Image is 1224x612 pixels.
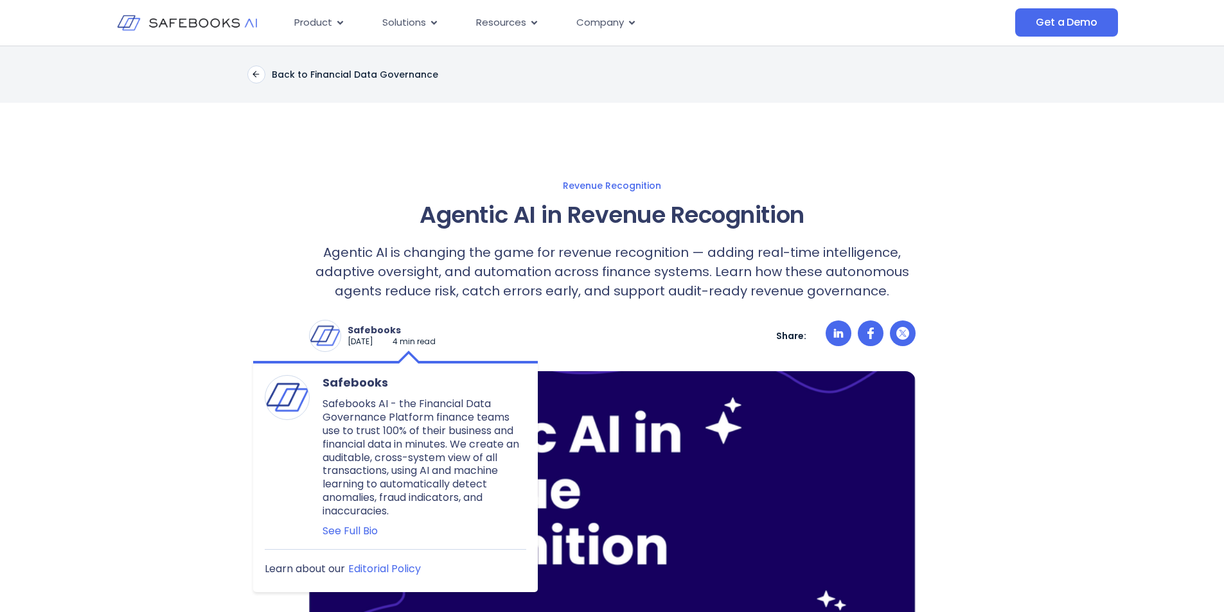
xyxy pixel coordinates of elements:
p: 4 min read [393,337,436,347]
a: Back to Financial Data Governance [247,66,438,83]
img: Safebooks [310,320,341,351]
p: Safebooks AI - the Financial Data Governance Platform finance teams use to trust 100% of their bu... [323,398,526,518]
nav: Menu [284,10,887,35]
p: Learn about our [265,563,345,576]
p: Share: [776,330,806,342]
span: Product [294,15,332,30]
h1: Agentic AI in Revenue Recognition [309,198,916,232]
span: Solutions [382,15,426,30]
span: Safebooks [323,375,526,390]
a: Get a Demo [1015,8,1117,37]
a: See Full Bio [323,525,526,538]
a: Revenue Recognition [183,180,1042,191]
span: Company [576,15,624,30]
p: [DATE] [348,337,373,347]
img: Safebooks [265,376,309,419]
span: Get a Demo [1036,16,1097,29]
p: Back to Financial Data Governance [272,69,438,80]
p: Agentic AI is changing the game for revenue recognition — adding real-time intelligence, adaptive... [309,243,916,301]
p: Safebooks [348,324,436,336]
div: Menu Toggle [284,10,887,35]
a: Editorial Policy [348,563,421,576]
span: Resources [476,15,526,30]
